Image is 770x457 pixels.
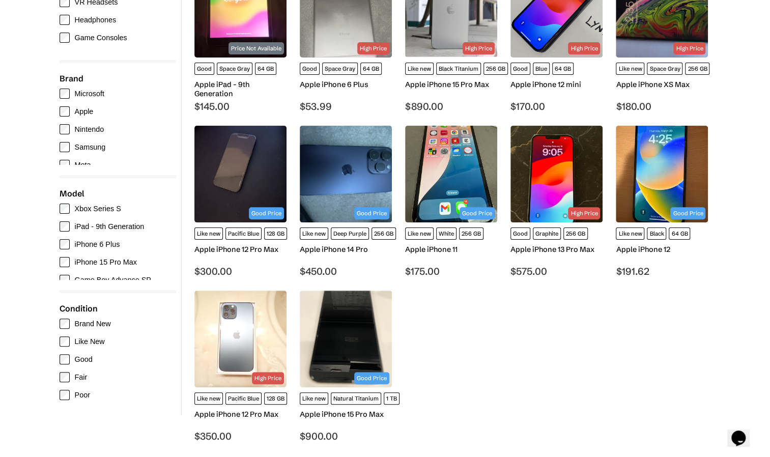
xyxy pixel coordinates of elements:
[459,227,483,240] span: 256 GB
[60,221,70,232] input: iPad - 9th Generation
[60,319,70,329] input: Brand New
[405,227,434,240] span: Like new
[225,227,262,240] span: Pacific Blue
[60,124,171,134] label: Nintendo
[60,239,70,249] input: iPhone 6 Plus
[533,63,550,75] span: Blue
[255,63,276,75] span: 64 GB
[727,416,760,447] iframe: chat widget
[60,73,176,83] div: Brand
[60,124,70,134] input: Nintendo
[60,160,171,170] label: Meta
[194,265,287,277] div: $300.00
[60,106,70,117] input: Apple
[60,275,70,285] input: Game Boy Advance SP
[300,100,392,112] div: $53.99
[405,126,497,222] img: Apple - iPhone 11
[229,42,284,54] div: Price Not Available
[563,227,588,240] span: 256 GB
[60,204,171,214] label: Xbox Series S
[510,63,530,75] span: Good
[300,245,392,254] div: Apple iPhone 14 Pro
[194,63,214,75] span: Good
[616,265,708,277] div: $191.62
[300,392,328,405] span: Like new
[60,221,171,232] label: iPad - 9th Generation
[510,100,603,112] div: $170.00
[616,245,708,254] div: Apple iPhone 12
[405,245,497,254] div: Apple iPhone 11
[60,106,171,117] label: Apple
[60,188,176,198] div: Model
[510,126,603,222] img: Apple - iPhone 13 Pro Max
[194,245,287,254] div: Apple iPhone 12 Pro Max
[322,63,358,75] span: Space Gray
[60,15,70,25] input: Headphones
[60,239,171,249] label: iPhone 6 Plus
[194,126,287,222] img: Apple - iPhone 12 Pro Max
[552,63,574,75] span: 64 GB
[463,42,495,54] div: High Price
[670,207,705,219] div: Good Price
[372,227,396,240] span: 256 GB
[194,227,223,240] span: Like new
[616,100,708,112] div: $180.00
[194,392,223,405] span: Like new
[300,430,392,442] div: $900.00
[405,80,497,89] div: Apple iPhone 15 Pro Max
[194,291,287,387] img: Apple - iPhone 12 Pro Max
[300,410,392,419] div: Apple iPhone 15 Pro Max
[249,207,284,219] div: Good Price
[510,227,530,240] span: Good
[510,245,603,254] div: Apple iPhone 13 Pro Max
[300,265,392,277] div: $450.00
[60,89,70,99] input: Microsoft
[300,126,392,222] img: Apple - iPhone 14 Pro
[60,257,70,267] input: iPhone 15 Pro Max
[647,63,682,75] span: Space Gray
[673,42,705,54] div: High Price
[354,207,389,219] div: Good Price
[264,227,287,240] span: 128 GB
[60,336,176,347] label: Like New
[405,63,434,75] span: Like new
[384,392,400,405] span: 1 TB
[331,227,369,240] span: Deep Purple
[616,63,644,75] span: Like new
[483,63,508,75] span: 256 GB
[60,275,171,285] label: Game Boy Advance SP
[647,227,666,240] span: Black
[60,160,70,170] input: Meta
[405,100,497,112] div: $890.00
[60,89,171,99] label: Microsoft
[60,354,176,364] label: Good
[300,291,392,387] img: Apple - iPhone 15 Pro Max
[616,80,708,89] div: Apple iPhone XS Max
[460,207,495,219] div: Good Price
[60,15,171,25] label: Headphones
[60,319,176,329] label: Brand New
[60,336,70,347] input: Like New
[60,390,176,400] label: Poor
[60,257,171,267] label: iPhone 15 Pro Max
[60,142,70,152] input: Samsung
[60,33,171,43] label: Game Consoles
[405,265,497,277] div: $175.00
[60,33,70,43] input: Game Consoles
[194,410,287,419] div: Apple iPhone 12 Pro Max
[357,42,389,54] div: High Price
[60,303,176,313] div: Condition
[217,63,252,75] span: Space Gray
[194,100,287,112] div: $145.00
[194,430,287,442] div: $350.00
[60,390,70,400] input: Poor
[669,227,690,240] span: 64 GB
[60,372,176,382] label: Fair
[436,227,457,240] span: White
[300,63,320,75] span: Good
[510,265,603,277] div: $575.00
[436,63,481,75] span: Black Titanium
[60,204,70,214] input: Xbox Series S
[300,80,392,89] div: Apple iPhone 6 Plus
[252,372,284,384] div: High Price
